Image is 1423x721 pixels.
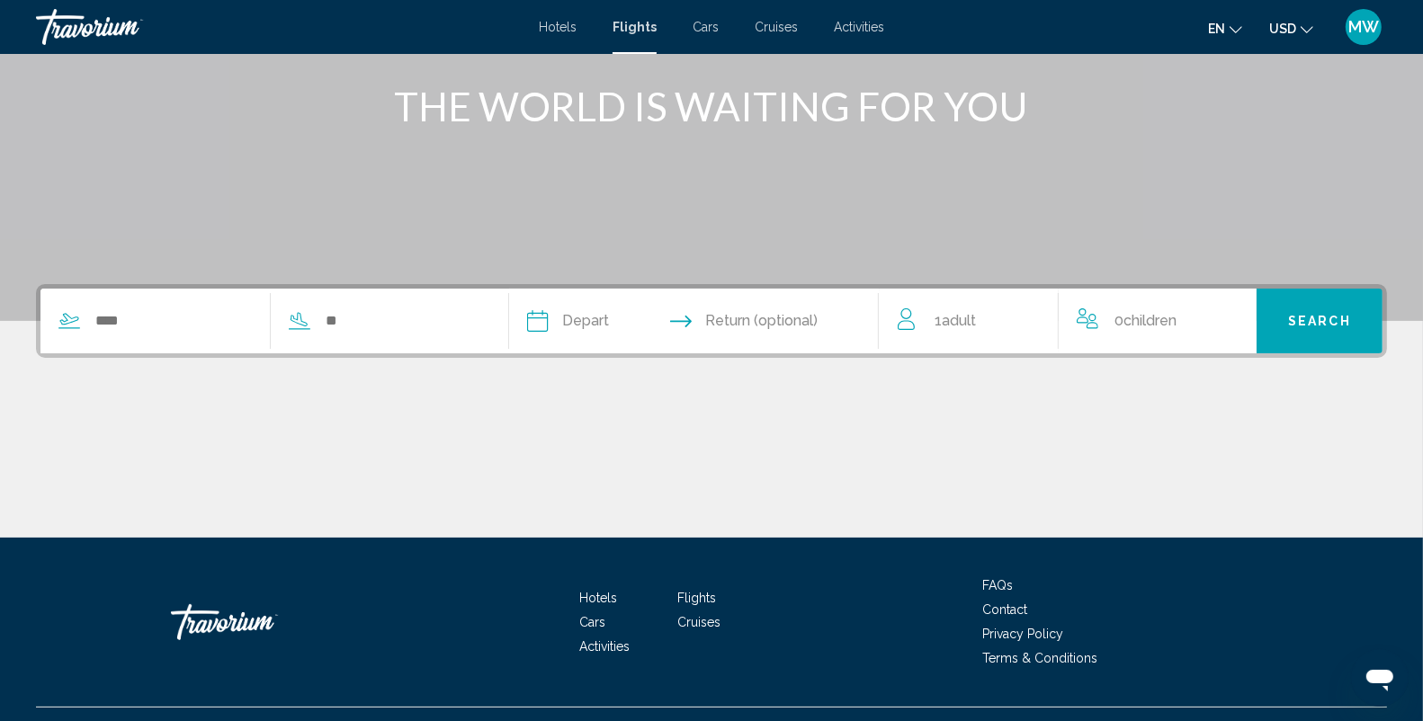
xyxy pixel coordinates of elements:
button: Search [1257,289,1383,353]
a: Travorium [36,9,521,45]
a: Cars [580,615,606,629]
span: MW [1348,18,1379,36]
a: Contact [982,602,1027,617]
span: 1 [935,308,977,334]
span: Search [1288,315,1351,329]
button: User Menu [1340,8,1387,46]
button: Return date [670,289,818,353]
a: Hotels [539,20,577,34]
button: Change language [1208,15,1242,41]
button: Depart date [527,289,609,353]
div: Search widget [40,289,1383,353]
button: Change currency [1269,15,1313,41]
span: en [1208,22,1225,36]
a: Flights [678,591,717,605]
a: Activities [580,639,631,654]
iframe: Button to launch messaging window [1351,649,1409,707]
span: Return (optional) [705,308,818,334]
span: USD [1269,22,1296,36]
a: Travorium [171,595,351,649]
a: Terms & Conditions [982,651,1097,665]
span: Adult [943,312,977,329]
a: Privacy Policy [982,627,1063,641]
a: FAQs [982,578,1013,592]
a: Flights [613,20,657,34]
button: Travelers: 1 adult, 0 children [880,289,1257,353]
h1: THE WORLD IS WAITING FOR YOU [374,83,1049,129]
a: Activities [834,20,884,34]
span: 0 [1114,308,1177,334]
a: Cars [693,20,719,34]
span: Children [1123,312,1177,329]
a: Cruises [755,20,798,34]
a: Hotels [580,591,618,605]
a: Cruises [678,615,721,629]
